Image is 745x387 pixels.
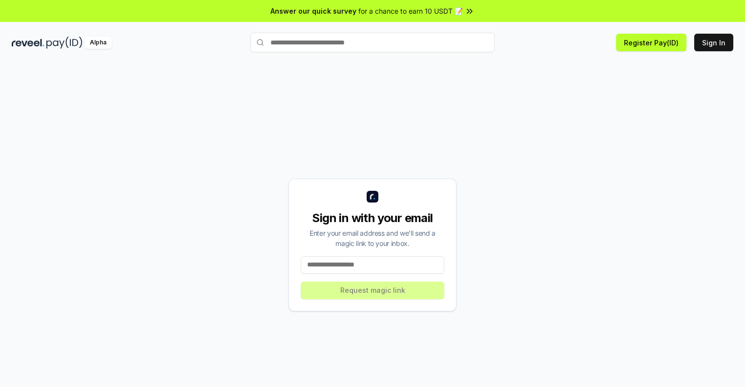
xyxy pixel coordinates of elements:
img: reveel_dark [12,37,44,49]
img: logo_small [367,191,378,203]
button: Sign In [694,34,733,51]
div: Enter your email address and we’ll send a magic link to your inbox. [301,228,444,248]
img: pay_id [46,37,83,49]
span: for a chance to earn 10 USDT 📝 [358,6,463,16]
span: Answer our quick survey [270,6,356,16]
button: Register Pay(ID) [616,34,686,51]
div: Sign in with your email [301,210,444,226]
div: Alpha [84,37,112,49]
